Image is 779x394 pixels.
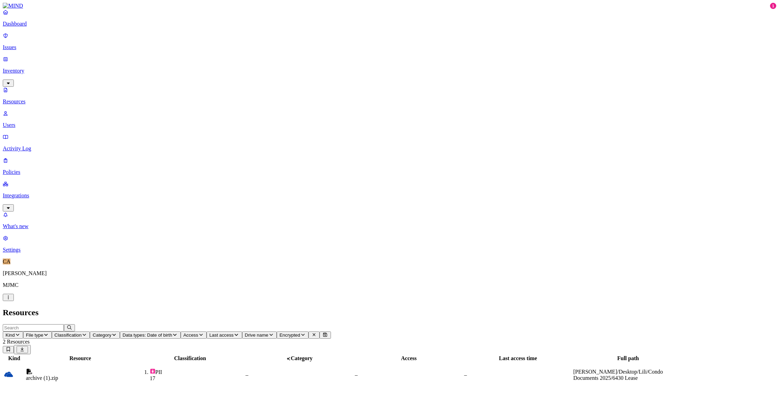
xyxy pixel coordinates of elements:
h2: Resources [3,308,776,317]
img: onedrive [4,369,13,379]
p: Settings [3,247,776,253]
span: Category [291,355,313,361]
span: – [246,372,248,378]
span: Encrypted [279,332,300,338]
span: – [355,372,358,378]
div: 17 [150,375,244,382]
a: Integrations [3,181,776,210]
img: MIND [3,3,23,9]
p: Inventory [3,68,776,74]
div: PII [150,368,244,375]
a: Activity Log [3,134,776,152]
p: [PERSON_NAME] [3,270,776,276]
span: Classification [55,332,82,338]
p: Integrations [3,193,776,199]
div: archive (1).zip [26,375,135,381]
a: What's new [3,212,776,229]
p: Activity Log [3,146,776,152]
p: Issues [3,44,776,50]
input: Search [3,324,64,331]
span: Category [93,332,111,338]
a: MIND [3,3,776,9]
a: Settings [3,235,776,253]
div: 1 [770,3,776,9]
div: Resource [26,355,135,362]
a: Users [3,110,776,128]
span: 2 Resources [3,339,30,345]
span: Access [183,332,198,338]
div: Last access time [464,355,572,362]
div: Full path [573,355,683,362]
span: – [464,372,467,378]
p: What's new [3,223,776,229]
div: Classification [136,355,244,362]
span: File type [26,332,43,338]
a: Inventory [3,56,776,86]
p: Policies [3,169,776,175]
div: Kind [4,355,25,362]
span: Last access [209,332,234,338]
img: pii [150,368,155,374]
p: MJMC [3,282,776,288]
span: Drive name [245,332,268,338]
p: Users [3,122,776,128]
span: CA [3,259,10,264]
span: Kind [6,332,15,338]
span: Data types: Date of birth [123,332,172,338]
p: Resources [3,98,776,105]
p: Dashboard [3,21,776,27]
div: Access [355,355,463,362]
a: Dashboard [3,9,776,27]
a: Issues [3,32,776,50]
a: Policies [3,157,776,175]
div: [PERSON_NAME]/Desktop/Lili/Condo Documents 2025/6430 Lease [573,369,683,381]
a: Resources [3,87,776,105]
